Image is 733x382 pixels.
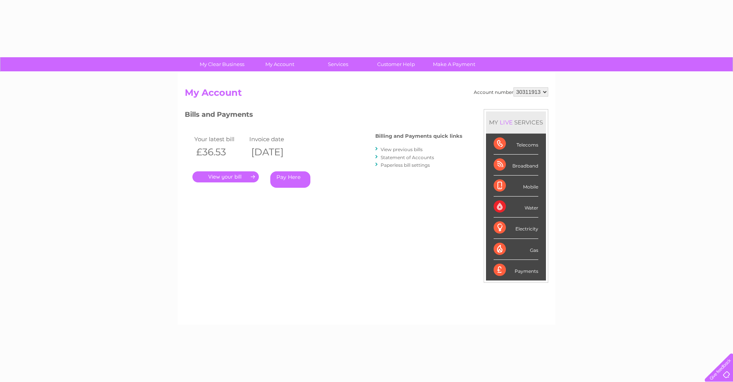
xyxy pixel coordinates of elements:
[192,144,247,160] th: £36.53
[494,155,538,176] div: Broadband
[247,144,302,160] th: [DATE]
[494,218,538,239] div: Electricity
[185,87,548,102] h2: My Account
[307,57,370,71] a: Services
[192,134,247,144] td: Your latest bill
[381,162,430,168] a: Paperless bill settings
[249,57,312,71] a: My Account
[192,171,259,182] a: .
[191,57,253,71] a: My Clear Business
[185,109,462,122] h3: Bills and Payments
[381,147,423,152] a: View previous bills
[375,133,462,139] h4: Billing and Payments quick links
[423,57,486,71] a: Make A Payment
[486,111,546,133] div: MY SERVICES
[247,134,302,144] td: Invoice date
[494,176,538,197] div: Mobile
[494,260,538,280] div: Payments
[494,134,538,155] div: Telecoms
[365,57,428,71] a: Customer Help
[381,155,434,160] a: Statement of Accounts
[498,119,514,126] div: LIVE
[270,171,310,188] a: Pay Here
[474,87,548,97] div: Account number
[494,239,538,260] div: Gas
[494,197,538,218] div: Water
